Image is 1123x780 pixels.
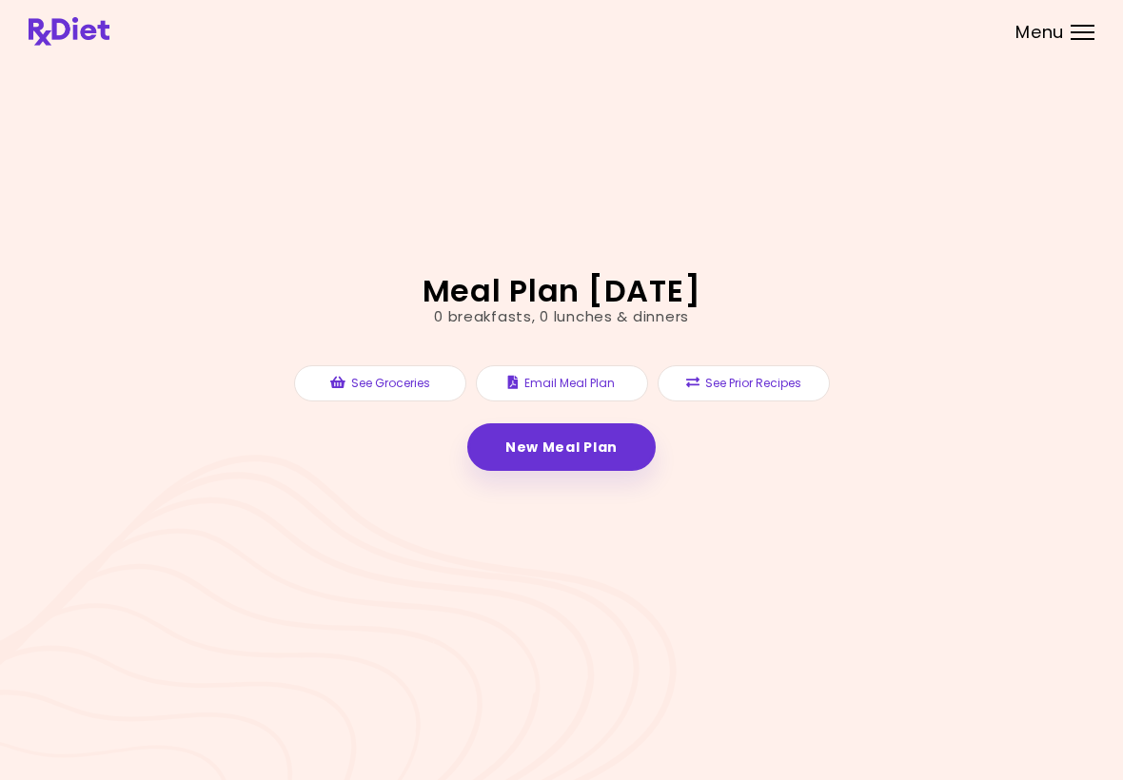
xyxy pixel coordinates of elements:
button: See Prior Recipes [658,365,830,401]
a: New Meal Plan [467,423,656,471]
div: 0 breakfasts , 0 lunches & dinners [434,306,689,328]
button: Email Meal Plan [476,365,648,401]
img: RxDiet [29,17,109,46]
span: Menu [1015,24,1064,41]
h2: Meal Plan [DATE] [423,276,701,306]
button: See Groceries [294,365,466,401]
